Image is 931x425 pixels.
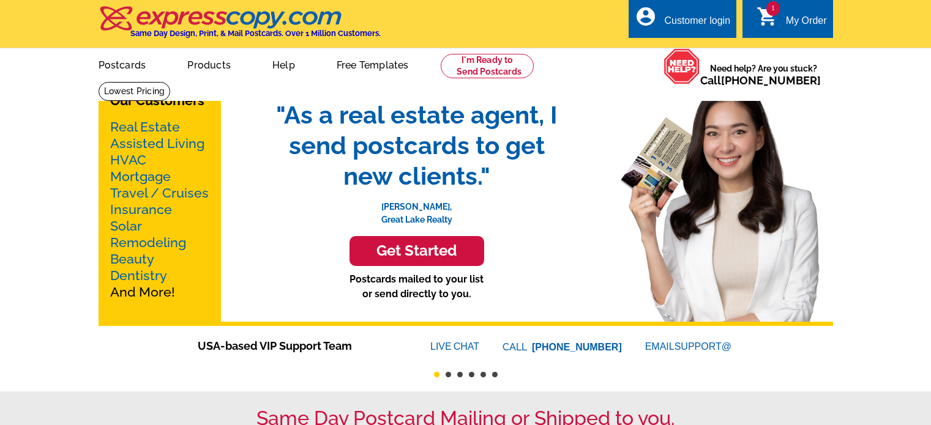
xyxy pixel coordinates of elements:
[110,169,171,184] a: Mortgage
[446,372,451,377] button: 2 of 6
[532,342,622,352] a: [PHONE_NUMBER]
[110,136,204,151] a: Assisted Living
[721,74,821,87] a: [PHONE_NUMBER]
[635,6,657,28] i: account_circle
[264,100,570,191] span: "As a real estate agent, I send postcards to get new clients."
[110,152,146,168] a: HVAC
[79,50,166,78] a: Postcards
[110,202,172,217] a: Insurance
[766,1,780,16] span: 1
[480,372,486,377] button: 5 of 6
[457,372,463,377] button: 3 of 6
[700,62,827,87] span: Need help? Are you stuck?
[198,338,394,354] span: USA-based VIP Support Team
[430,341,479,352] a: LIVECHAT
[365,242,469,260] h3: Get Started
[110,268,167,283] a: Dentistry
[110,251,154,267] a: Beauty
[168,50,250,78] a: Products
[503,340,529,355] font: CALL
[430,339,454,354] font: LIVE
[664,15,730,32] div: Customer login
[317,50,428,78] a: Free Templates
[264,272,570,301] p: Postcards mailed to your list or send directly to you.
[110,218,142,234] a: Solar
[645,341,733,352] a: EMAILSUPPORT@
[110,119,180,135] a: Real Estate
[469,372,474,377] button: 4 of 6
[264,236,570,266] a: Get Started
[253,50,315,78] a: Help
[110,119,209,300] p: And More!
[635,13,730,29] a: account_circle Customer login
[434,372,439,377] button: 1 of 6
[492,372,498,377] button: 6 of 6
[99,15,381,38] a: Same Day Design, Print, & Mail Postcards. Over 1 Million Customers.
[700,74,821,87] span: Call
[130,29,381,38] h4: Same Day Design, Print, & Mail Postcards. Over 1 Million Customers.
[664,48,700,84] img: help
[110,235,186,250] a: Remodeling
[675,339,733,354] font: SUPPORT@
[786,15,827,32] div: My Order
[757,6,779,28] i: shopping_cart
[264,191,570,226] p: [PERSON_NAME], Great Lake Realty
[757,13,827,29] a: 1 shopping_cart My Order
[110,185,209,201] a: Travel / Cruises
